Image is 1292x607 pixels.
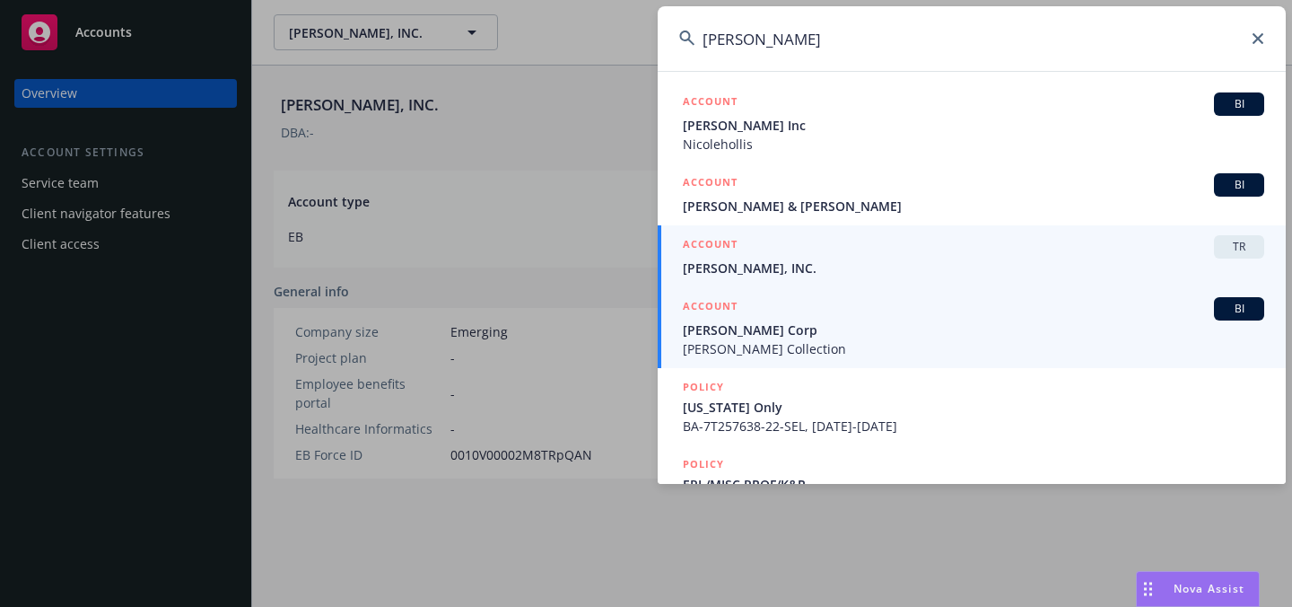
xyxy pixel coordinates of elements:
[683,417,1264,435] span: BA-7T257638-22-SEL, [DATE]-[DATE]
[658,225,1286,287] a: ACCOUNTTR[PERSON_NAME], INC.
[683,339,1264,358] span: [PERSON_NAME] Collection
[683,475,1264,494] span: EPL/MISC PROF/K&R
[658,445,1286,523] a: POLICYEPL/MISC PROF/K&R
[683,297,738,319] h5: ACCOUNT
[658,6,1286,71] input: Search...
[1221,239,1257,255] span: TR
[683,321,1264,339] span: [PERSON_NAME] Corp
[683,235,738,257] h5: ACCOUNT
[683,135,1264,154] span: Nicolehollis
[683,197,1264,216] span: [PERSON_NAME] & [PERSON_NAME]
[683,378,724,396] h5: POLICY
[683,116,1264,135] span: [PERSON_NAME] Inc
[683,259,1264,277] span: [PERSON_NAME], INC.
[683,173,738,195] h5: ACCOUNT
[1221,177,1257,193] span: BI
[1174,581,1244,596] span: Nova Assist
[658,83,1286,163] a: ACCOUNTBI[PERSON_NAME] IncNicolehollis
[658,163,1286,225] a: ACCOUNTBI[PERSON_NAME] & [PERSON_NAME]
[1136,571,1260,607] button: Nova Assist
[658,368,1286,445] a: POLICY[US_STATE] OnlyBA-7T257638-22-SEL, [DATE]-[DATE]
[658,287,1286,368] a: ACCOUNTBI[PERSON_NAME] Corp[PERSON_NAME] Collection
[683,398,1264,417] span: [US_STATE] Only
[1137,572,1159,606] div: Drag to move
[683,92,738,114] h5: ACCOUNT
[683,455,724,473] h5: POLICY
[1221,301,1257,317] span: BI
[1221,96,1257,112] span: BI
